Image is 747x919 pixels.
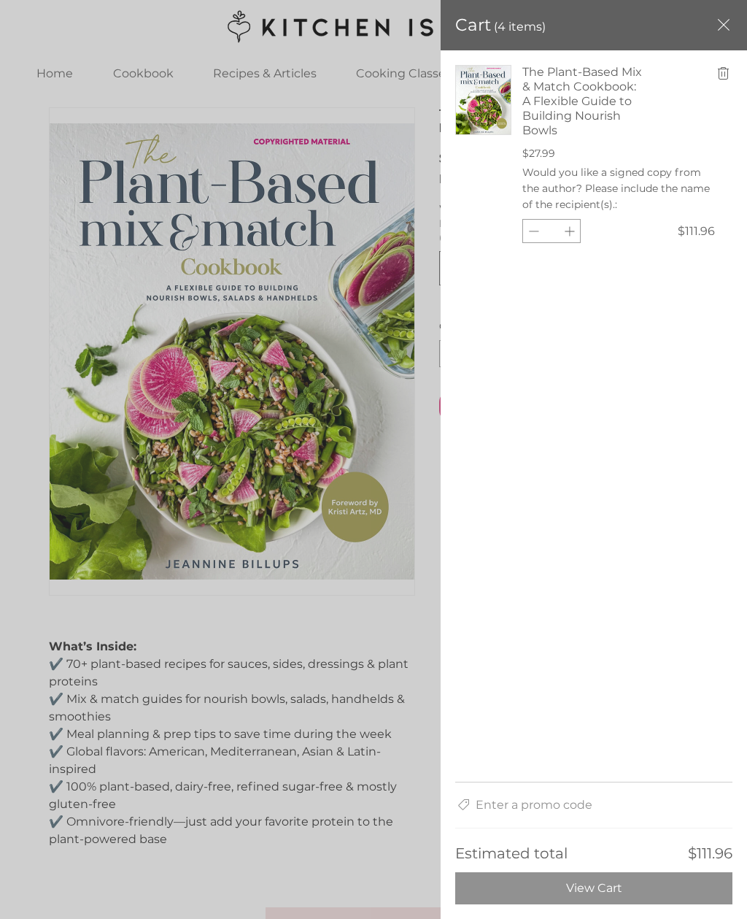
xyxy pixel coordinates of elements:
[522,166,710,212] span: Would you like a signed copy from the author? Please include the name of the recipient(s).:
[523,220,544,242] button: Decrement
[455,843,688,864] h3: Estimated total
[522,65,646,138] a: The Plant-Based Mix & Match Cookbook: A Flexible Guide to Building Nourish Bowls
[715,65,732,85] button: remove The Plant-Based Mix & Match Cookbook: A Flexible Guide to Building Nourish Bowls from the ...
[678,223,715,239] div: $111.96
[522,147,555,161] span: $27.99
[456,66,511,134] img: The Plant-Based Mix & Match Cookbook: A Flexible Guide to Building Nourish Bowls
[455,15,491,35] h2: Cart
[715,15,732,35] button: Close cart
[688,843,732,864] span: $111.96
[455,797,732,813] button: Enter a promo code
[476,797,592,813] span: Enter a promo code
[559,220,580,242] button: Increment
[494,20,546,34] span: (4 items)
[522,219,581,245] fieldset: Quantity
[544,220,558,242] input: Choose quantity
[566,881,622,896] span: View Cart
[455,872,732,904] button: View Cart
